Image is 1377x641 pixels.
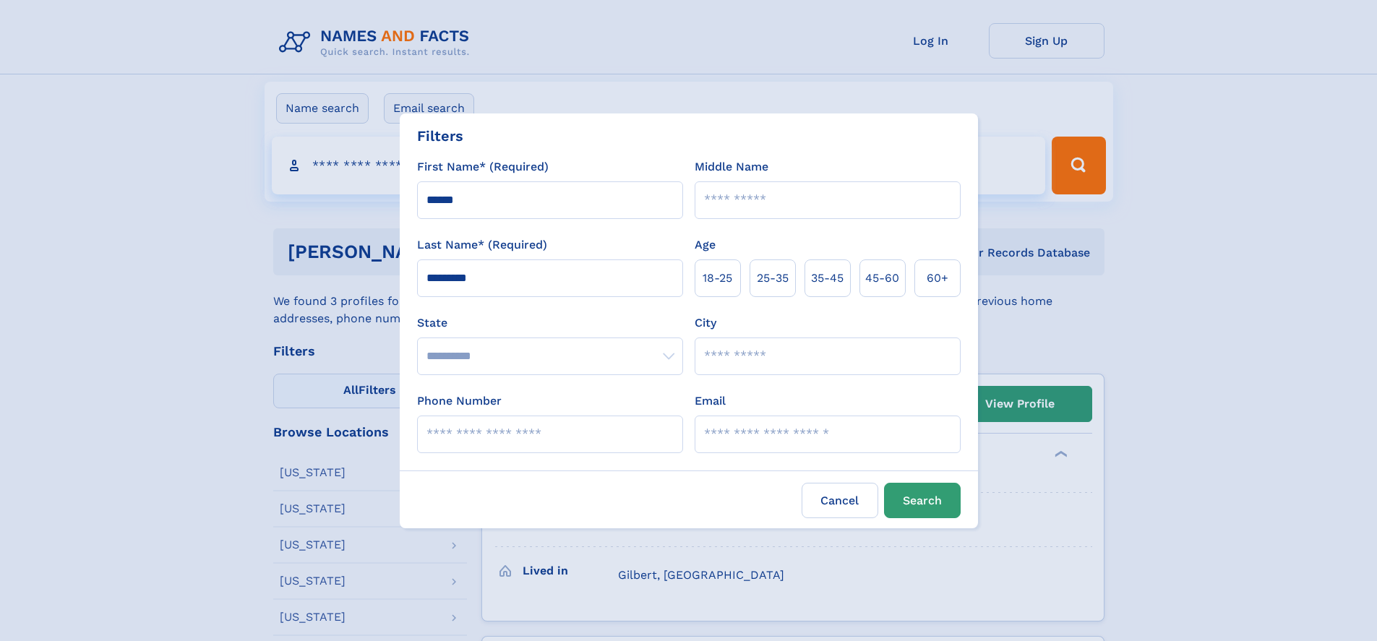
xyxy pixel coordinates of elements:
[417,314,683,332] label: State
[695,314,716,332] label: City
[884,483,961,518] button: Search
[757,270,789,287] span: 25‑35
[703,270,732,287] span: 18‑25
[695,392,726,410] label: Email
[417,392,502,410] label: Phone Number
[865,270,899,287] span: 45‑60
[927,270,948,287] span: 60+
[417,236,547,254] label: Last Name* (Required)
[417,158,549,176] label: First Name* (Required)
[417,125,463,147] div: Filters
[695,158,768,176] label: Middle Name
[811,270,844,287] span: 35‑45
[802,483,878,518] label: Cancel
[695,236,716,254] label: Age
